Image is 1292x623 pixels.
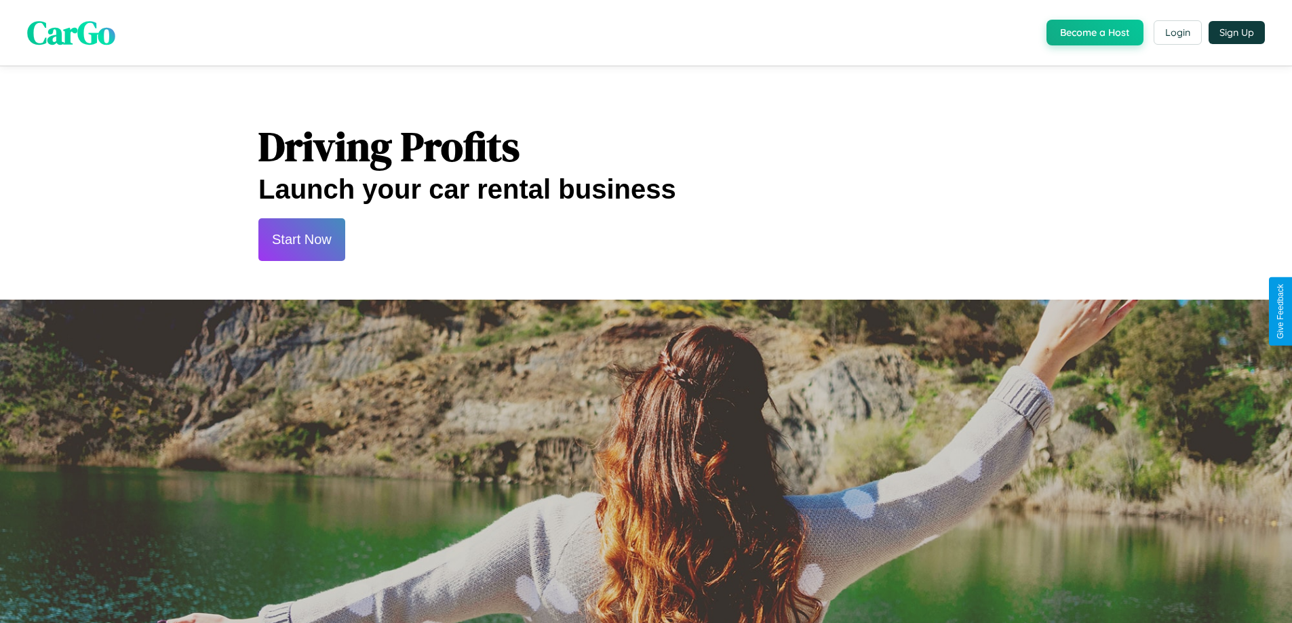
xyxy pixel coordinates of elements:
button: Start Now [258,218,345,261]
span: CarGo [27,10,115,55]
h1: Driving Profits [258,119,1034,174]
h2: Launch your car rental business [258,174,1034,205]
button: Become a Host [1046,20,1143,45]
button: Login [1154,20,1202,45]
div: Give Feedback [1276,284,1285,339]
button: Sign Up [1209,21,1265,44]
